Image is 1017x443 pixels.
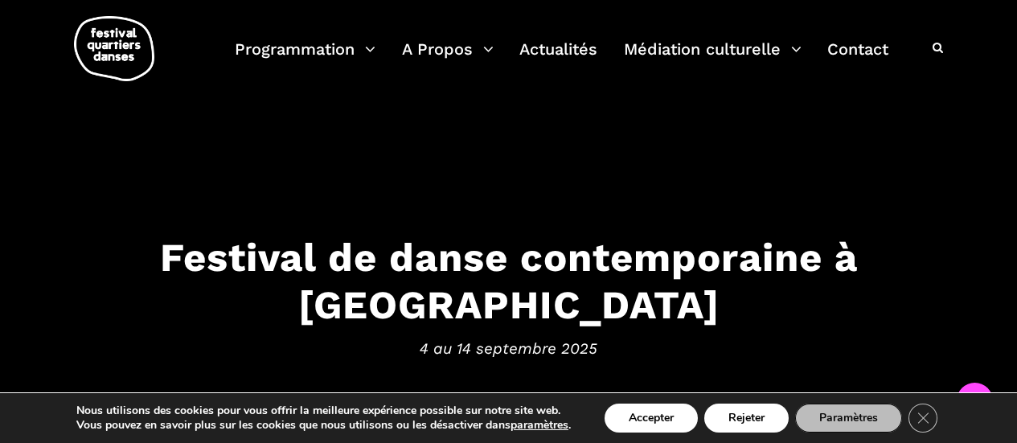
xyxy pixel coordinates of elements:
h3: Festival de danse contemporaine à [GEOGRAPHIC_DATA] [16,234,1001,329]
a: Médiation culturelle [624,35,802,83]
button: Rejeter [704,404,789,433]
a: A Propos [402,35,494,83]
button: paramètres [511,418,568,433]
span: 4 au 14 septembre 2025 [16,336,1001,360]
button: Paramètres [795,404,902,433]
button: Accepter [605,404,698,433]
a: Programmation [235,35,375,83]
p: Vous pouvez en savoir plus sur les cookies que nous utilisons ou les désactiver dans . [76,418,571,433]
img: logo-fqd-med [74,16,154,81]
button: Close GDPR Cookie Banner [908,404,937,433]
a: Actualités [519,35,597,83]
a: Contact [827,35,888,83]
p: Nous utilisons des cookies pour vous offrir la meilleure expérience possible sur notre site web. [76,404,571,418]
